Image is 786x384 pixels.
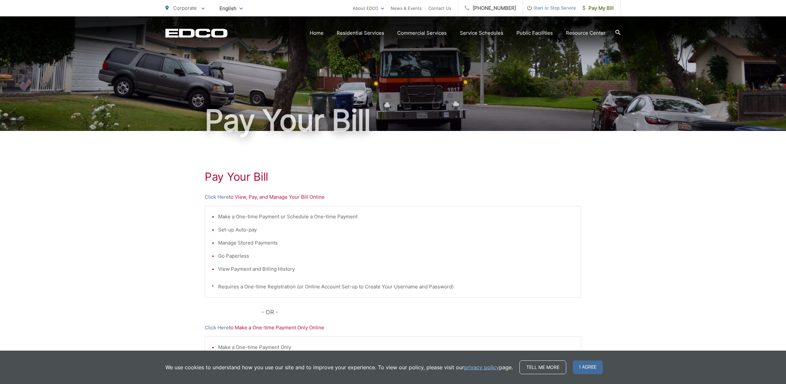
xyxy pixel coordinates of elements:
p: We use cookies to understand how you use our site and to improve your experience. To view our pol... [165,363,513,371]
span: English [215,3,248,14]
p: - OR - [261,307,582,317]
a: Contact Us [428,4,451,12]
a: News & Events [391,4,422,12]
a: EDCD logo. Return to the homepage. [165,28,228,38]
li: Go Paperless [218,252,574,260]
li: Make a One-time Payment or Schedule a One-time Payment [218,213,574,221]
p: to View, Pay, and Manage Your Bill Online [205,193,581,201]
a: privacy policy [464,363,499,371]
p: * Requires a One-time Registration (or Online Account Set-up to Create Your Username and Password) [212,283,574,291]
h1: Pay Your Bill [165,104,621,137]
a: Commercial Services [397,29,447,37]
a: Click Here [205,193,229,201]
li: Make a One-time Payment Only [218,343,574,351]
li: View Payment and Billing History [218,265,574,273]
a: Resource Center [566,29,606,37]
a: Residential Services [337,29,384,37]
a: About EDCO [353,4,384,12]
a: Tell me more [519,360,566,374]
li: Set-up Auto-pay [218,226,574,234]
h1: Pay Your Bill [205,170,581,183]
span: Pay My Bill [583,4,614,12]
a: Service Schedules [460,29,503,37]
span: I agree [573,360,603,374]
span: Corporate [173,5,197,11]
a: Public Facilities [516,29,553,37]
a: Home [310,29,324,37]
a: Click Here [205,324,229,332]
p: to Make a One-time Payment Only Online [205,324,581,332]
li: Manage Stored Payments [218,239,574,247]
